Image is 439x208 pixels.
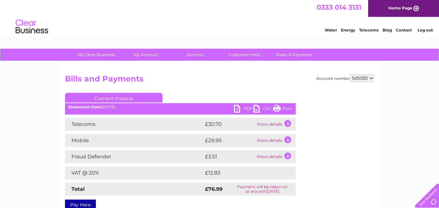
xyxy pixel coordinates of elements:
td: VAT @ 20% [65,166,203,179]
a: Customer Help [218,49,271,61]
b: Statement Date: [68,104,102,109]
strong: £76.99 [205,186,223,192]
td: Mobile [65,134,203,147]
a: Contact [396,28,412,32]
a: Services [168,49,222,61]
a: Energy [341,28,355,32]
a: Telecoms [359,28,379,32]
a: CSV [253,105,273,114]
a: Current Invoice [65,93,162,103]
h2: Bills and Payments [65,74,374,87]
a: Log out [418,28,433,32]
td: Show details [255,118,296,131]
a: Water [325,28,337,32]
div: [DATE] [65,105,296,109]
a: 0333 014 3131 [316,3,361,11]
a: Make A Payment [267,49,321,61]
td: £12.83 [203,166,282,179]
td: £3.51 [203,150,255,163]
td: Fraud Defender [65,150,203,163]
a: Blog [382,28,392,32]
td: Show details [255,150,296,163]
img: logo.png [15,17,48,37]
td: Show details [255,134,296,147]
a: My Clear Business [70,49,123,61]
a: Print [273,105,292,114]
a: PDF [234,105,253,114]
div: Account number [316,74,374,82]
td: Telecoms [65,118,203,131]
td: £30.70 [203,118,255,131]
td: £29.95 [203,134,255,147]
strong: Total [71,186,85,192]
a: My Account [119,49,173,61]
div: Clear Business is a trading name of Verastar Limited (registered in [GEOGRAPHIC_DATA] No. 3667643... [66,4,373,31]
td: Payment will be taken on or around [DATE] [229,183,296,196]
